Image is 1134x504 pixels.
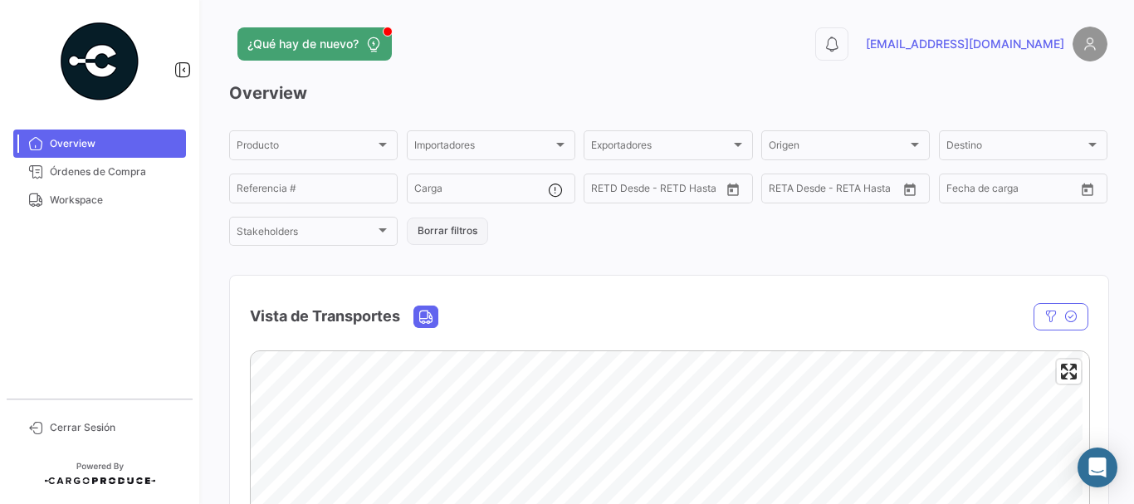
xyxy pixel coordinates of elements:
a: Workspace [13,186,186,214]
img: placeholder-user.png [1073,27,1107,61]
span: Exportadores [591,142,730,154]
span: [EMAIL_ADDRESS][DOMAIN_NAME] [866,36,1064,52]
input: Hasta [988,185,1049,197]
input: Hasta [810,185,872,197]
button: Enter fullscreen [1057,360,1081,384]
a: Órdenes de Compra [13,158,186,186]
button: Open calendar [897,177,922,202]
input: Desde [769,185,799,197]
span: Cerrar Sesión [50,420,179,435]
button: Open calendar [721,177,745,202]
span: ¿Qué hay de nuevo? [247,36,359,52]
span: Producto [237,142,375,154]
span: Origen [769,142,907,154]
span: Stakeholders [237,228,375,240]
span: Overview [50,136,179,151]
span: Importadores [414,142,553,154]
div: Abrir Intercom Messenger [1078,448,1117,487]
input: Desde [946,185,976,197]
button: Open calendar [1075,177,1100,202]
h4: Vista de Transportes [250,305,400,328]
input: Hasta [633,185,694,197]
span: Workspace [50,193,179,208]
img: powered-by.png [58,20,141,103]
span: Destino [946,142,1085,154]
span: Órdenes de Compra [50,164,179,179]
button: Borrar filtros [407,218,488,245]
button: ¿Qué hay de nuevo? [237,27,392,61]
a: Overview [13,130,186,158]
button: Land [414,306,437,327]
h3: Overview [229,81,1107,105]
input: Desde [591,185,621,197]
